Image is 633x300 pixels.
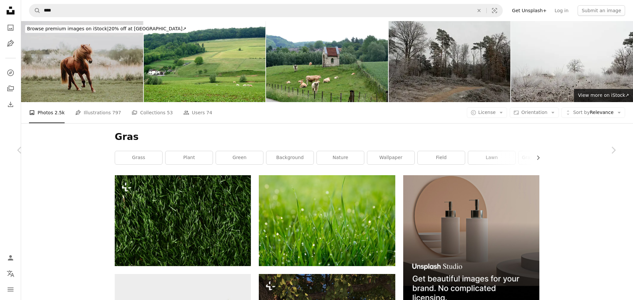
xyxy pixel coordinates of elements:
form: Find visuals sitewide [29,4,503,17]
a: Next [593,119,633,182]
button: Orientation [510,107,559,118]
a: field [418,151,465,164]
a: Get Unsplash+ [508,5,551,16]
button: Submit an image [578,5,625,16]
a: Collections 53 [132,102,173,123]
a: grass [115,151,162,164]
a: View more on iStock↗ [574,89,633,102]
a: close photo of green grass [259,218,395,224]
a: Download History [4,98,17,111]
span: 74 [206,109,212,116]
a: lawn [468,151,515,164]
button: Search Unsplash [29,4,41,17]
button: Sort byRelevance [561,107,625,118]
img: Islandic horse running free on gras field with flowers [21,21,143,102]
span: View more on iStock ↗ [578,93,629,98]
button: Menu [4,283,17,296]
a: wallpaper [367,151,414,164]
button: License [467,107,507,118]
span: Orientation [521,110,547,115]
span: Relevance [573,109,614,116]
a: Explore [4,66,17,79]
a: Log in [551,5,572,16]
a: nature [317,151,364,164]
span: 797 [112,109,121,116]
img: Rime covered autumn forest landscape with trees , gras and bushes at Dorst, Netherlands [511,21,633,102]
h1: Gras [115,131,539,143]
a: Photos [4,21,17,34]
button: Visual search [487,4,502,17]
a: Illustrations [4,37,17,50]
button: scroll list to the right [532,151,539,164]
img: close photo of green grass [259,175,395,266]
img: Rime covered autumn forest landscape with trees , gras and bushes at Dorst, Netherlands [389,21,511,102]
button: Language [4,267,17,280]
a: a close up of a green grass texture [115,218,251,224]
a: plant [166,151,213,164]
img: a close up of a green grass texture [115,175,251,266]
a: Collections [4,82,17,95]
a: background [266,151,314,164]
span: License [478,110,496,115]
span: 20% off at [GEOGRAPHIC_DATA] ↗ [27,26,186,31]
img: Eys, Village in Limburg. Netherlands [266,21,388,102]
img: Eys, Village in Limburg. Netherlands [144,21,266,102]
a: Browse premium images on iStock|20% off at [GEOGRAPHIC_DATA]↗ [21,21,192,37]
a: Illustrations 797 [75,102,121,123]
span: Browse premium images on iStock | [27,26,108,31]
a: green [216,151,263,164]
span: Sort by [573,110,589,115]
a: Users 74 [183,102,212,123]
a: Log in / Sign up [4,251,17,264]
a: grass background [519,151,566,164]
span: 53 [167,109,173,116]
button: Clear [472,4,486,17]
